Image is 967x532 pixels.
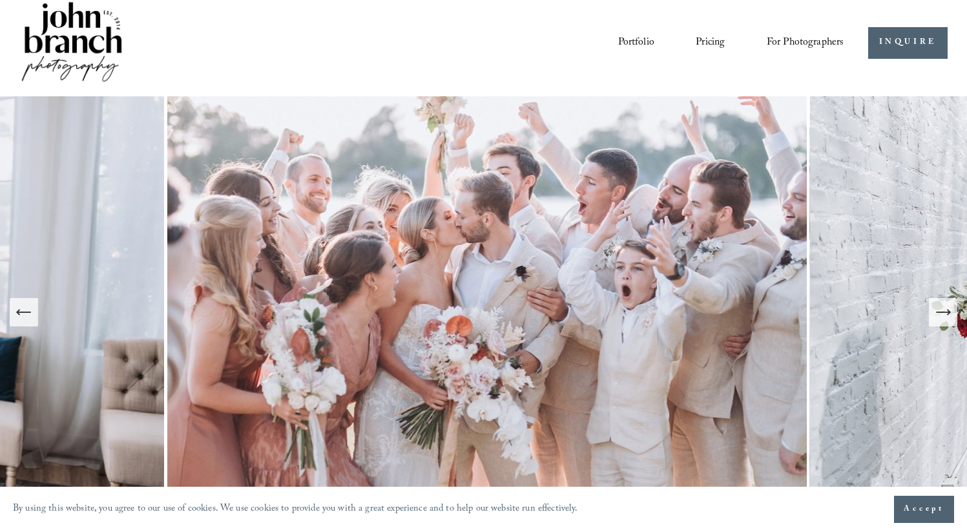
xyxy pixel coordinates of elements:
[929,298,957,326] button: Next Slide
[894,496,954,523] button: Accept
[13,500,578,519] p: By using this website, you agree to our use of cookies. We use cookies to provide you with a grea...
[767,32,844,54] a: folder dropdown
[10,298,38,326] button: Previous Slide
[618,32,654,54] a: Portfolio
[696,32,725,54] a: Pricing
[164,96,810,527] img: A wedding party celebrating outdoors, featuring a bride and groom kissing amidst cheering bridesm...
[767,33,844,53] span: For Photographers
[868,27,948,59] a: INQUIRE
[904,503,944,516] span: Accept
